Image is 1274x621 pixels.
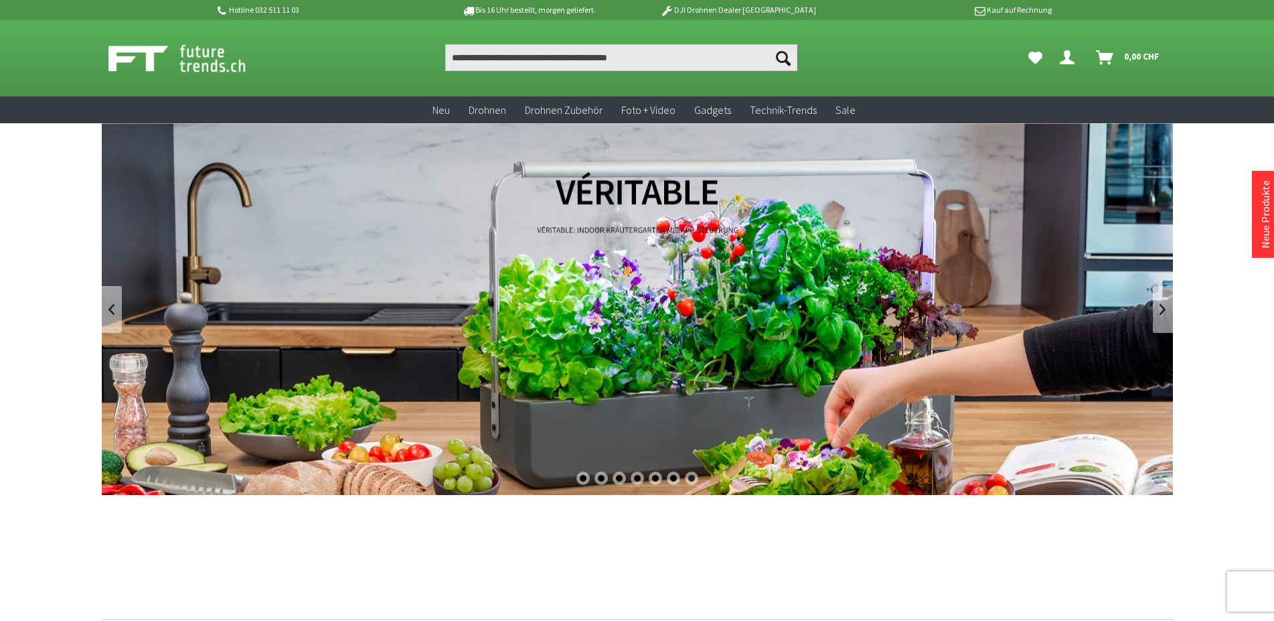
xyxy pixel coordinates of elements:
img: Shop Futuretrends - zur Startseite wechseln [108,42,275,75]
a: Warenkorb [1091,44,1166,71]
span: Gadgets [694,103,731,117]
a: Foto + Video [612,96,685,124]
div: 7 [685,472,698,485]
div: 3 [613,472,626,485]
div: 6 [667,472,680,485]
input: Produkt, Marke, Kategorie, EAN, Artikelnummer… [445,44,797,71]
a: Sale [826,96,865,124]
a: Gadgets [685,96,740,124]
div: 4 [631,472,644,485]
p: Hotline 032 511 11 03 [216,2,424,18]
button: Suchen [769,44,797,71]
a: Drohnen Zubehör [515,96,612,124]
a: Neu [423,96,459,124]
a: Technik-Trends [740,96,826,124]
span: Technik-Trends [750,103,817,117]
span: Drohnen [469,103,506,117]
a: Véritable - Kräutergärten - Zimmergärten - Winterkräuter [102,123,1173,495]
span: Neu [432,103,450,117]
span: Foto + Video [621,103,675,117]
div: 2 [594,472,608,485]
span: Sale [835,103,856,117]
a: Meine Favoriten [1022,44,1049,71]
div: 5 [649,472,662,485]
a: Dein Konto [1054,44,1085,71]
span: Drohnen Zubehör [525,103,603,117]
p: DJI Drohnen Dealer [GEOGRAPHIC_DATA] [633,2,842,18]
div: 1 [576,472,590,485]
a: Drohnen [459,96,515,124]
p: Bis 16 Uhr bestellt, morgen geliefert. [424,2,633,18]
span: 0,00 CHF [1124,46,1160,67]
a: Neue Produkte [1259,180,1272,249]
p: Kauf auf Rechnung [843,2,1052,18]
